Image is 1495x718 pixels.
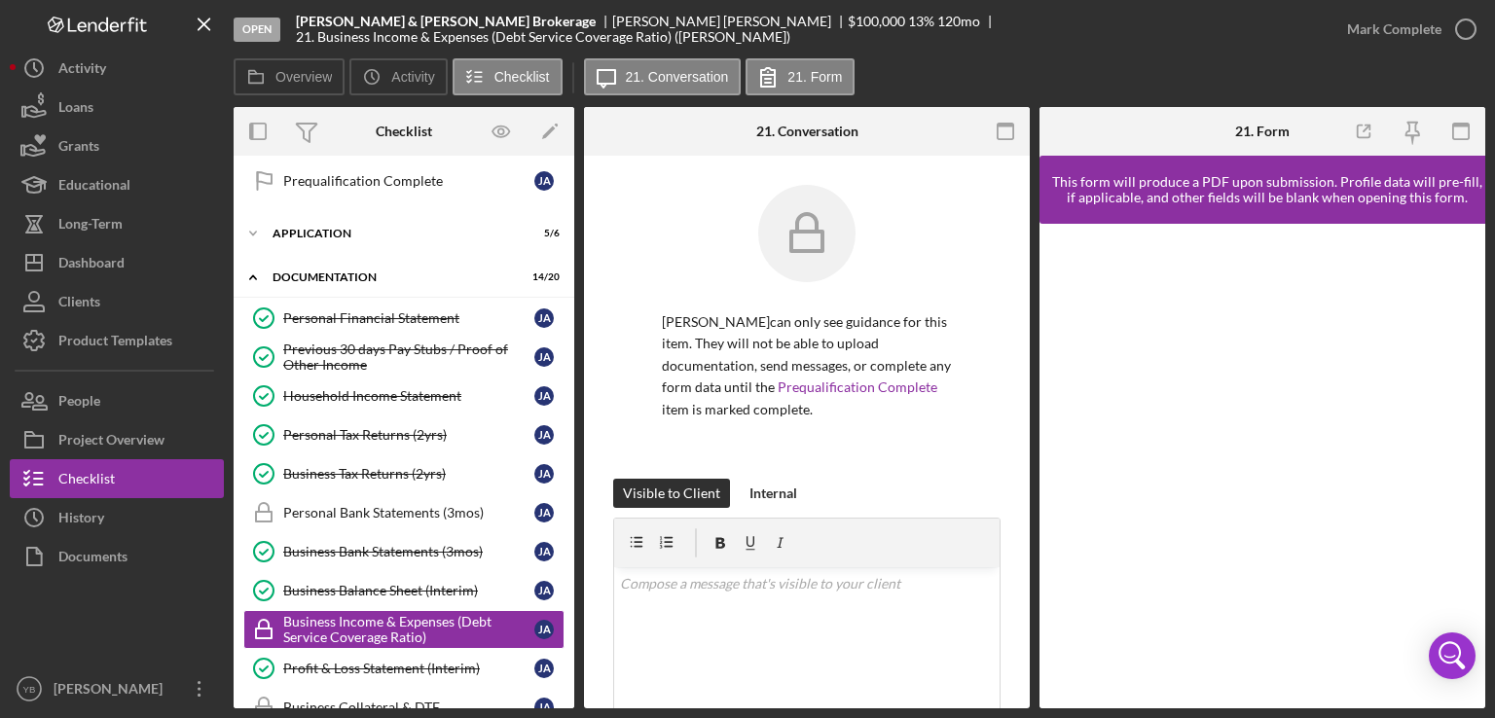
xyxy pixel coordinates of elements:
button: Internal [740,479,807,508]
div: [PERSON_NAME] [49,669,175,713]
text: YB [23,684,36,695]
label: 21. Form [787,69,842,85]
div: Personal Tax Returns (2yrs) [283,427,534,443]
div: 14 / 20 [525,271,560,283]
div: Business Balance Sheet (Interim) [283,583,534,598]
div: 13 % [908,14,934,29]
div: Prequalification Complete [283,173,534,189]
div: J A [534,659,554,678]
button: Project Overview [10,420,224,459]
div: Mark Complete [1347,10,1441,49]
div: J A [534,425,554,445]
div: J A [534,308,554,328]
div: Business Tax Returns (2yrs) [283,466,534,482]
button: 21. Form [746,58,855,95]
div: Project Overview [58,420,164,464]
div: J A [534,581,554,600]
button: Visible to Client [613,479,730,508]
div: [PERSON_NAME] [PERSON_NAME] [612,14,848,29]
a: Profit & Loss Statement (Interim)JA [243,649,565,688]
div: Visible to Client [623,479,720,508]
div: Checklist [58,459,115,503]
button: Mark Complete [1328,10,1485,49]
button: Checklist [453,58,563,95]
b: [PERSON_NAME] & [PERSON_NAME] Brokerage [296,14,596,29]
div: 120 mo [937,14,980,29]
div: Personal Bank Statements (3mos) [283,505,534,521]
div: Checklist [376,124,432,139]
button: Documents [10,537,224,576]
div: J A [534,171,554,191]
div: Open Intercom Messenger [1429,632,1476,679]
div: Open [234,18,280,42]
a: Prequalification CompleteJA [243,162,565,200]
div: 5 / 6 [525,228,560,239]
div: Business Income & Expenses (Debt Service Coverage Ratio) [283,614,534,645]
span: $100,000 [848,13,905,29]
div: J A [534,386,554,406]
div: Personal Financial Statement [283,310,534,326]
div: J A [534,464,554,484]
a: Personal Bank Statements (3mos)JA [243,493,565,532]
button: YB[PERSON_NAME] [10,669,224,708]
div: Household Income Statement [283,388,534,404]
button: Checklist [10,459,224,498]
div: Business Collateral & DTE [283,700,534,715]
a: Household Income StatementJA [243,377,565,415]
button: Overview [234,58,345,95]
div: 21. Conversation [756,124,858,139]
label: 21. Conversation [626,69,729,85]
label: Overview [275,69,332,85]
div: Business Bank Statements (3mos) [283,544,534,559]
div: Internal [749,479,797,508]
button: History [10,498,224,537]
label: Activity [391,69,434,85]
div: Documents [58,537,128,581]
div: Profit & Loss Statement (Interim) [283,661,534,676]
div: Previous 30 days Pay Stubs / Proof of Other Income [283,341,534,373]
a: Previous 30 days Pay Stubs / Proof of Other IncomeJA [243,338,565,377]
iframe: Lenderfit form [1059,243,1468,689]
button: Activity [349,58,447,95]
div: J A [534,698,554,717]
a: Business Income & Expenses (Debt Service Coverage Ratio)JA [243,610,565,649]
a: Business Tax Returns (2yrs)JA [243,454,565,493]
div: History [58,498,104,542]
div: J A [534,347,554,367]
a: Personal Tax Returns (2yrs)JA [243,415,565,454]
div: Documentation [273,271,511,283]
div: This form will produce a PDF upon submission. Profile data will pre-fill, if applicable, and othe... [1049,174,1485,205]
div: J A [534,542,554,561]
div: Application [273,228,511,239]
div: 21. Form [1235,124,1290,139]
